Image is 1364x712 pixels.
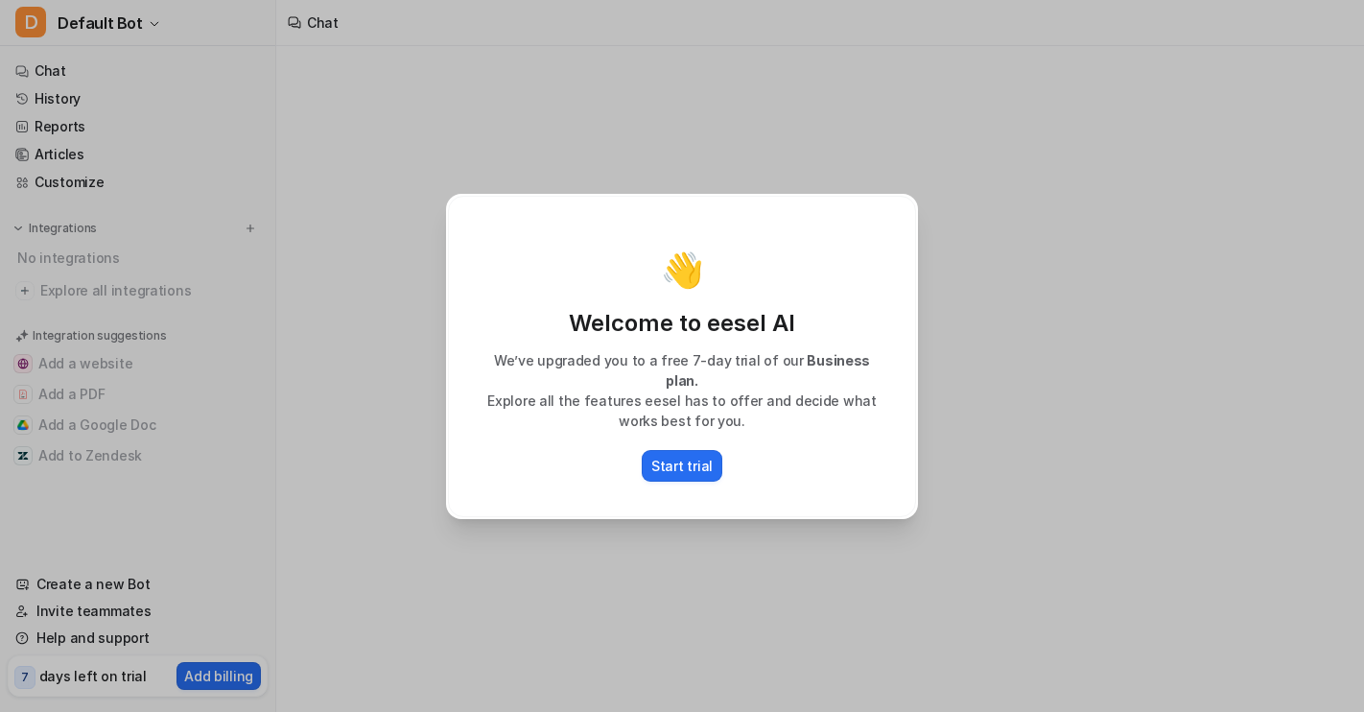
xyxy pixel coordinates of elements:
p: 👋 [661,250,704,289]
p: We’ve upgraded you to a free 7-day trial of our [468,350,896,391]
button: Start trial [642,450,722,482]
p: Welcome to eesel AI [468,308,896,339]
p: Start trial [651,456,713,476]
p: Explore all the features eesel has to offer and decide what works best for you. [468,391,896,431]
